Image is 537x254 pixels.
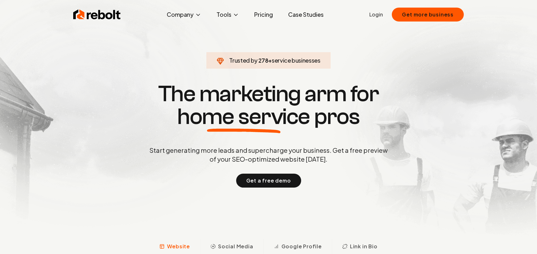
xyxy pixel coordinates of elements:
[73,8,121,21] img: Rebolt Logo
[162,8,206,21] button: Company
[268,57,272,64] span: +
[258,56,268,65] span: 278
[369,11,383,18] a: Login
[392,8,464,22] button: Get more business
[272,57,320,64] span: service businesses
[211,8,244,21] button: Tools
[350,243,378,250] span: Link in Bio
[148,146,389,164] p: Start generating more leads and supercharge your business. Get a free preview of your SEO-optimiz...
[236,174,301,188] button: Get a free demo
[167,243,190,250] span: Website
[249,8,278,21] a: Pricing
[281,243,322,250] span: Google Profile
[116,83,421,128] h1: The marketing arm for pros
[283,8,329,21] a: Case Studies
[218,243,253,250] span: Social Media
[177,105,310,128] span: home service
[229,57,257,64] span: Trusted by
